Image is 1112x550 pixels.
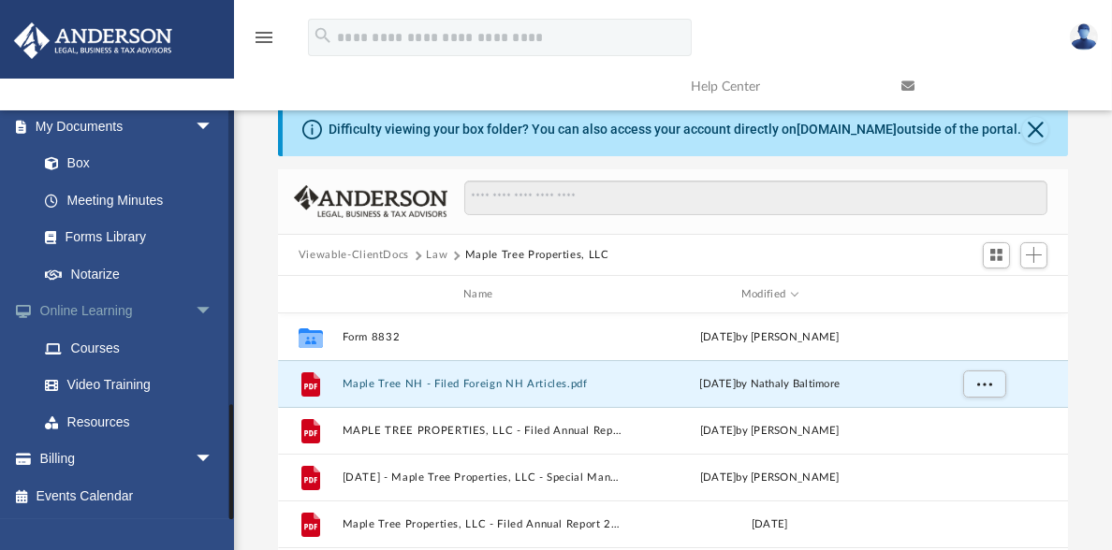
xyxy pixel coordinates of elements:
div: [DATE] by [PERSON_NAME] [630,423,910,440]
div: Modified [629,286,909,303]
div: Name [341,286,621,303]
div: [DATE] by Nathaly Baltimore [630,376,910,393]
a: Online Learningarrow_drop_down [13,293,241,330]
button: [DATE] - Maple Tree Properties, LLC - Special Managers Meeting.pdf [342,471,622,484]
button: Add [1020,242,1048,268]
span: arrow_drop_down [195,293,232,331]
i: search [313,25,333,46]
i: menu [253,26,275,49]
span: arrow_drop_down [195,441,232,479]
button: Viewable-ClientDocs [299,247,409,264]
img: User Pic [1070,23,1098,51]
span: arrow_drop_down [195,108,232,146]
button: Form 8832 [342,331,622,343]
a: Billingarrow_drop_down [13,441,241,478]
a: [DOMAIN_NAME] [797,122,897,137]
button: More options [962,370,1005,398]
div: Difficulty viewing your box folder? You can also access your account directly on outside of the p... [329,120,1021,139]
a: Box [26,145,223,182]
div: id [286,286,333,303]
button: Maple Tree Properties, LLC [465,247,609,264]
a: Events Calendar [13,477,241,514]
a: menu [253,36,275,49]
a: Courses [26,329,241,367]
a: Meeting Minutes [26,181,232,219]
button: Maple Tree NH - Filed Foreign NH Articles.pdf [342,378,622,390]
a: Notarize [26,255,232,293]
input: Search files and folders [464,181,1048,216]
a: My Documentsarrow_drop_down [13,108,232,145]
div: id [917,286,1048,303]
button: MAPLE TREE PROPERTIES, LLC - Filed Annual Report 2025.pdf [342,425,622,437]
button: Maple Tree Properties, LLC - Filed Annual Report 2024.pdf [342,518,622,530]
div: [DATE] by [PERSON_NAME] [630,470,910,486]
a: Forms Library [26,219,223,256]
div: [DATE] [630,516,910,533]
div: [DATE] by [PERSON_NAME] [630,329,910,346]
button: Law [427,247,448,264]
button: Switch to Grid View [983,242,1011,268]
a: Help Center [677,50,887,123]
button: Close [1022,117,1048,143]
a: Resources [26,403,241,441]
a: Video Training [26,367,232,404]
img: Anderson Advisors Platinum Portal [8,22,178,59]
